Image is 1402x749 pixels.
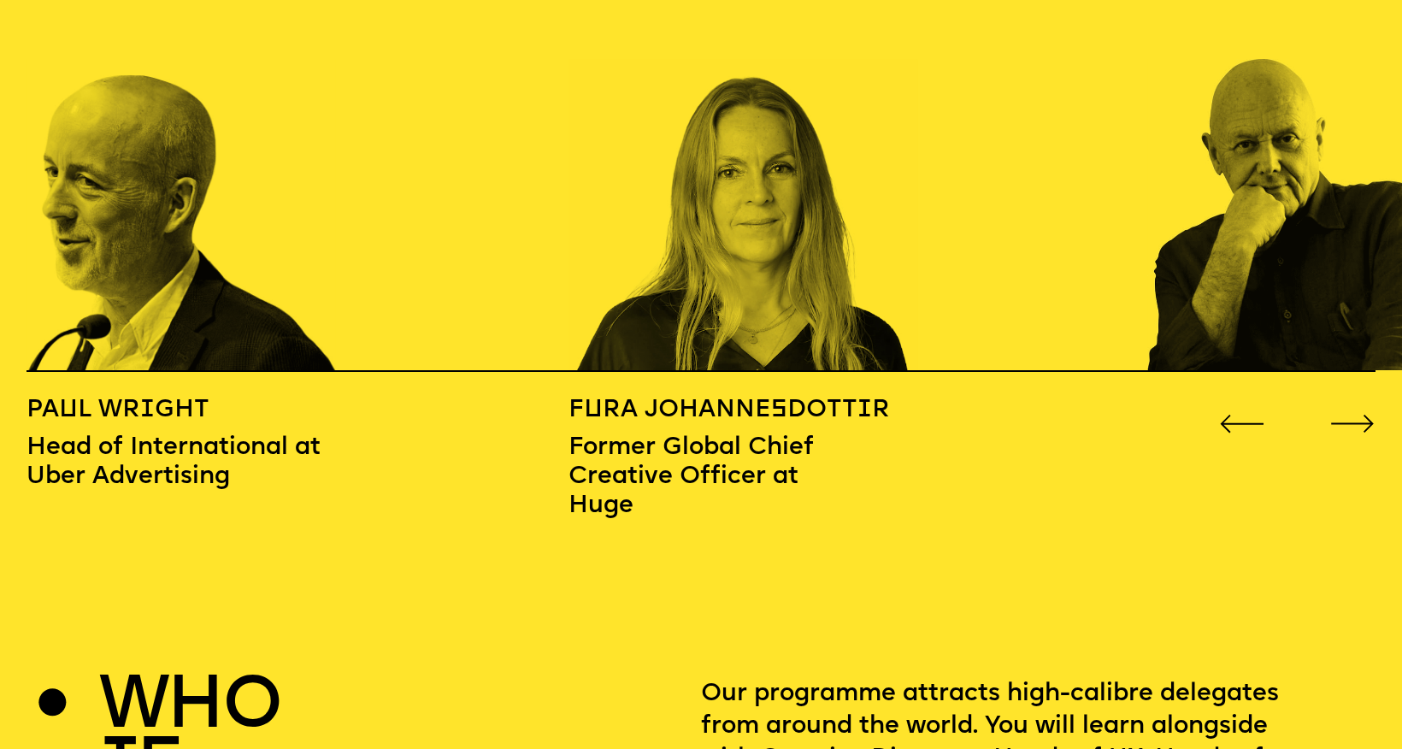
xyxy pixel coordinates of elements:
p: Former Global Chief Creative Officer at Huge [568,427,1147,521]
p: Pa l Wr ght [27,394,569,427]
p: F ra Johannesdott r [568,394,1147,427]
span: u [59,398,78,422]
span: u [584,398,603,422]
button: Go to previous slide [1219,408,1264,427]
button: Go to next slide [1330,408,1375,427]
span: i [140,398,155,422]
p: Head of International at Uber Advertising [27,427,569,492]
span: i [857,398,872,422]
